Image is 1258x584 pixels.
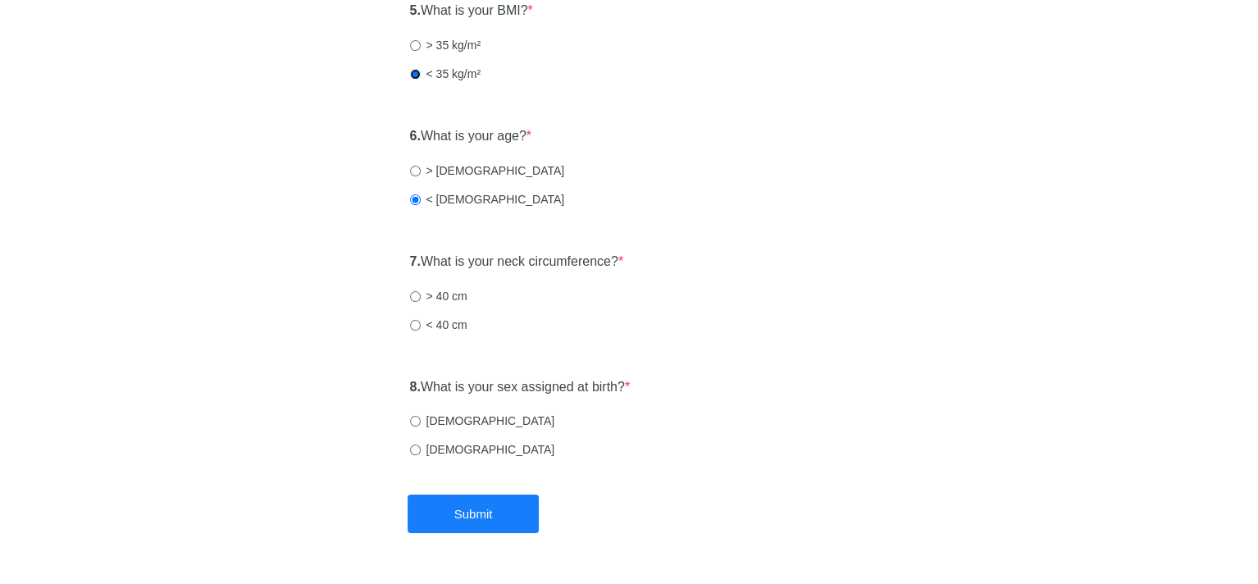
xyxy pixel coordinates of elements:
strong: 5. [410,3,421,17]
input: [DEMOGRAPHIC_DATA] [410,416,421,427]
label: < 40 cm [410,317,467,333]
label: > 35 kg/m² [410,37,481,53]
input: < 40 cm [410,320,421,331]
input: [DEMOGRAPHIC_DATA] [410,445,421,455]
label: What is your sex assigned at birth? [410,378,631,397]
label: What is your age? [410,127,532,146]
label: What is your BMI? [410,2,533,21]
label: [DEMOGRAPHIC_DATA] [410,413,555,429]
label: < 35 kg/m² [410,66,481,82]
button: Submit [408,495,539,533]
input: > 40 cm [410,291,421,302]
strong: 7. [410,254,421,268]
strong: 6. [410,129,421,143]
input: > [DEMOGRAPHIC_DATA] [410,166,421,176]
label: > 40 cm [410,288,467,304]
input: > 35 kg/m² [410,40,421,51]
label: What is your neck circumference? [410,253,624,271]
strong: 8. [410,380,421,394]
label: > [DEMOGRAPHIC_DATA] [410,162,565,179]
input: < [DEMOGRAPHIC_DATA] [410,194,421,205]
label: [DEMOGRAPHIC_DATA] [410,441,555,458]
input: < 35 kg/m² [410,69,421,80]
label: < [DEMOGRAPHIC_DATA] [410,191,565,208]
